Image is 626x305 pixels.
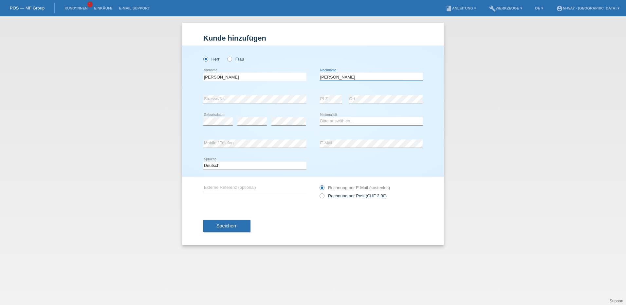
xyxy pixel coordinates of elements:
a: Support [610,299,623,303]
i: build [489,5,496,12]
a: Einkäufe [91,6,116,10]
h1: Kunde hinzufügen [203,34,423,42]
i: account_circle [556,5,563,12]
a: POS — MF Group [10,6,45,10]
label: Rechnung per Post (CHF 2.90) [320,193,387,198]
input: Herr [203,57,208,61]
span: 1 [87,2,93,7]
a: account_circlem-way - [GEOGRAPHIC_DATA] ▾ [553,6,623,10]
a: bookAnleitung ▾ [442,6,479,10]
label: Rechnung per E-Mail (kostenlos) [320,185,390,190]
input: Frau [227,57,231,61]
button: Speichern [203,220,250,232]
label: Herr [203,57,220,62]
a: DE ▾ [532,6,546,10]
a: Kund*innen [61,6,91,10]
a: E-Mail Support [116,6,153,10]
a: buildWerkzeuge ▾ [486,6,525,10]
i: book [446,5,452,12]
span: Speichern [216,223,237,228]
input: Rechnung per Post (CHF 2.90) [320,193,324,202]
label: Frau [227,57,244,62]
input: Rechnung per E-Mail (kostenlos) [320,185,324,193]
